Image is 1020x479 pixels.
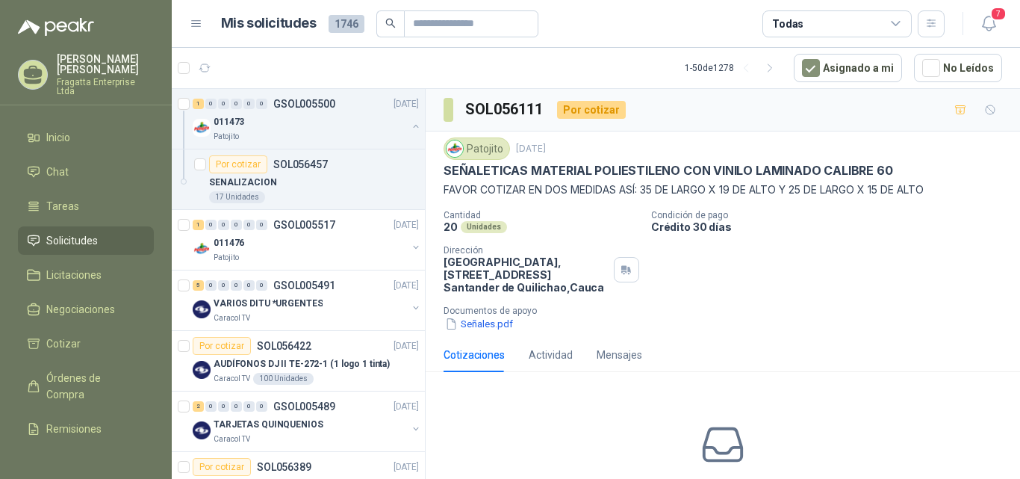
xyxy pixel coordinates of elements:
p: SOL056422 [257,341,311,351]
button: Señales.pdf [444,316,514,332]
a: Negociaciones [18,295,154,324]
div: Actividad [529,347,573,363]
p: Caracol TV [214,433,250,445]
div: 0 [231,99,242,109]
img: Company Logo [193,421,211,439]
a: Chat [18,158,154,186]
p: Documentos de apoyo [444,306,1014,316]
a: Cotizar [18,330,154,358]
span: search [385,18,396,28]
div: 0 [243,99,255,109]
div: 0 [231,401,242,412]
div: Todas [772,16,803,32]
p: SENALIZACION [209,176,277,190]
p: FAVOR COTIZAR EN DOS MEDIDAS ASÍ: 35 DE LARGO X 19 DE ALTO Y 25 DE LARGO X 15 DE ALTO [444,182,1002,198]
p: Condición de pago [651,210,1014,220]
p: AUDÍFONOS DJ II TE-272-1 (1 logo 1 tinta) [214,357,390,371]
h1: Mis solicitudes [221,13,317,34]
span: Tareas [46,198,79,214]
div: 100 Unidades [253,373,314,385]
div: 1 [193,220,204,230]
p: 011476 [214,236,244,250]
span: Licitaciones [46,267,102,283]
a: 1 0 0 0 0 0 GSOL005517[DATE] Company Logo011476Patojito [193,216,422,264]
div: 0 [205,220,217,230]
p: Fragatta Enterprise Ltda [57,78,154,96]
button: Asignado a mi [794,54,902,82]
a: Tareas [18,192,154,220]
a: Remisiones [18,415,154,443]
p: 20 [444,220,458,233]
a: Solicitudes [18,226,154,255]
a: Por cotizarSOL056457SENALIZACION17 Unidades [172,149,425,210]
img: Logo peakr [18,18,94,36]
p: VARIOS DITU *URGENTES [214,297,323,311]
div: 0 [256,401,267,412]
div: 17 Unidades [209,191,265,203]
span: Órdenes de Compra [46,370,140,403]
p: Patojito [214,131,239,143]
button: 7 [975,10,1002,37]
span: Negociaciones [46,301,115,318]
div: 1 - 50 de 1278 [685,56,782,80]
img: Company Logo [193,240,211,258]
p: [DATE] [394,339,419,353]
div: 2 [193,401,204,412]
p: GSOL005489 [273,401,335,412]
img: Company Logo [447,140,463,157]
div: 0 [256,99,267,109]
h3: SOL056111 [465,98,545,121]
a: 2 0 0 0 0 0 GSOL005489[DATE] Company LogoTARJETAS QUINQUENIOSCaracol TV [193,398,422,445]
div: 0 [218,99,229,109]
div: 0 [256,280,267,291]
p: GSOL005500 [273,99,335,109]
img: Company Logo [193,119,211,137]
p: [DATE] [516,142,546,156]
p: Crédito 30 días [651,220,1014,233]
a: Órdenes de Compra [18,364,154,409]
p: [GEOGRAPHIC_DATA], [STREET_ADDRESS] Santander de Quilichao , Cauca [444,256,608,294]
span: 1746 [329,15,364,33]
div: Por cotizar [193,458,251,476]
div: Por cotizar [193,337,251,355]
p: TARJETAS QUINQUENIOS [214,418,323,432]
div: 0 [243,401,255,412]
p: GSOL005491 [273,280,335,291]
p: SOL056457 [273,159,328,170]
p: SOL056389 [257,462,311,472]
div: Unidades [461,221,507,233]
div: 0 [243,220,255,230]
div: 0 [218,280,229,291]
p: [DATE] [394,460,419,475]
span: 7 [990,7,1007,21]
a: Licitaciones [18,261,154,289]
span: Cotizar [46,336,81,352]
div: 0 [256,220,267,230]
a: 5 0 0 0 0 0 GSOL005491[DATE] Company LogoVARIOS DITU *URGENTESCaracol TV [193,276,422,324]
p: Caracol TV [214,312,250,324]
p: SEÑALETICAS MATERIAL POLIESTILENO CON VINILO LAMINADO CALIBRE 60 [444,163,892,179]
div: Patojito [444,137,510,160]
div: Por cotizar [557,101,626,119]
div: 0 [218,220,229,230]
div: 0 [205,280,217,291]
p: [DATE] [394,400,419,414]
div: 0 [243,280,255,291]
a: 1 0 0 0 0 0 GSOL005500[DATE] Company Logo011473Patojito [193,95,422,143]
div: 0 [231,280,242,291]
p: [PERSON_NAME] [PERSON_NAME] [57,54,154,75]
p: Caracol TV [214,373,250,385]
a: Inicio [18,123,154,152]
span: Chat [46,164,69,180]
div: 0 [218,401,229,412]
p: [DATE] [394,97,419,111]
div: 5 [193,280,204,291]
div: Cotizaciones [444,347,505,363]
button: No Leídos [914,54,1002,82]
span: Inicio [46,129,70,146]
span: Remisiones [46,421,102,437]
p: Dirección [444,245,608,256]
div: 0 [205,99,217,109]
div: 1 [193,99,204,109]
p: Patojito [214,252,239,264]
